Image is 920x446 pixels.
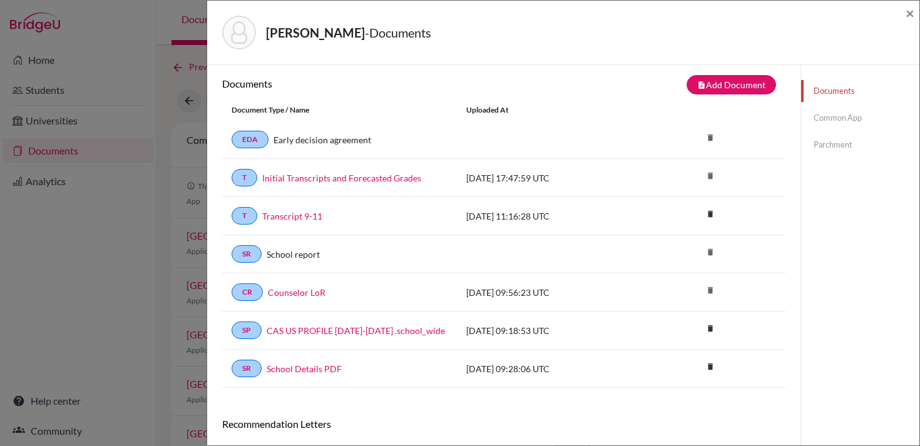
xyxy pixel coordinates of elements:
div: Document Type / Name [222,104,457,116]
div: [DATE] 17:47:59 UTC [457,171,645,185]
a: EDA [232,131,268,148]
i: delete [701,243,720,261]
button: note_addAdd Document [687,75,776,94]
i: delete [701,319,720,338]
div: [DATE] 09:18:53 UTC [457,324,645,337]
h6: Documents [222,78,504,89]
i: delete [701,357,720,376]
div: [DATE] 09:56:23 UTC [457,286,645,299]
a: Early decision agreement [273,133,371,146]
div: [DATE] 09:28:06 UTC [457,362,645,375]
strong: [PERSON_NAME] [266,25,365,40]
a: School report [267,248,320,261]
a: Transcript 9-11 [262,210,322,223]
i: delete [701,128,720,147]
a: delete [701,359,720,376]
a: SR [232,360,262,377]
a: Documents [801,80,919,102]
a: T [232,207,257,225]
a: SP [232,322,262,339]
i: delete [701,205,720,223]
span: - Documents [365,25,431,40]
a: delete [701,321,720,338]
a: Common App [801,107,919,129]
a: CAS US PROFILE [DATE]-[DATE] .school_wide [267,324,445,337]
a: SR [232,245,262,263]
i: note_add [697,81,706,89]
i: delete [701,281,720,300]
i: delete [701,166,720,185]
h6: Recommendation Letters [222,418,785,430]
div: Uploaded at [457,104,645,116]
div: [DATE] 11:16:28 UTC [457,210,645,223]
a: School Details PDF [267,362,342,375]
a: Counselor LoR [268,286,325,299]
a: T [232,169,257,186]
a: Initial Transcripts and Forecasted Grades [262,171,421,185]
a: CR [232,283,263,301]
a: delete [701,206,720,223]
span: × [906,4,914,22]
button: Close [906,6,914,21]
a: Parchment [801,134,919,156]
